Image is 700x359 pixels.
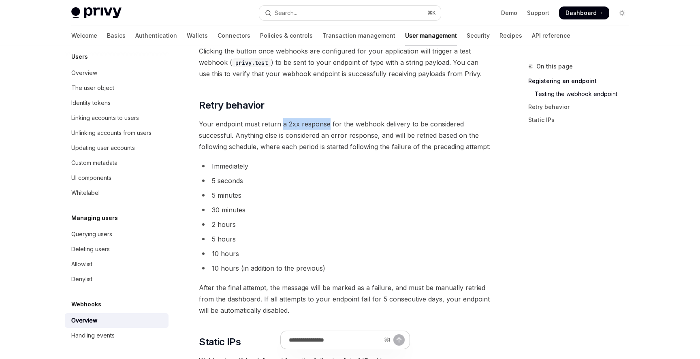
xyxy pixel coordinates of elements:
[275,8,297,18] div: Search...
[135,26,177,45] a: Authentication
[393,334,405,346] button: Send message
[107,26,126,45] a: Basics
[71,229,112,239] div: Querying users
[527,9,549,17] a: Support
[71,26,97,45] a: Welcome
[65,313,169,328] a: Overview
[71,128,152,138] div: Unlinking accounts from users
[65,171,169,185] a: UI components
[71,213,118,223] h5: Managing users
[199,160,491,172] li: Immediately
[528,100,635,113] a: Retry behavior
[71,244,110,254] div: Deleting users
[71,113,139,123] div: Linking accounts to users
[528,88,635,100] a: Testing the webhook endpoint
[528,113,635,126] a: Static IPs
[71,143,135,153] div: Updating user accounts
[71,173,111,183] div: UI components
[427,10,436,16] span: ⌘ K
[65,81,169,95] a: The user object
[199,248,491,259] li: 10 hours
[499,26,522,45] a: Recipes
[199,190,491,201] li: 5 minutes
[65,257,169,271] a: Allowlist
[65,227,169,241] a: Querying users
[65,111,169,125] a: Linking accounts to users
[199,233,491,245] li: 5 hours
[71,83,114,93] div: The user object
[65,156,169,170] a: Custom metadata
[467,26,490,45] a: Security
[71,188,100,198] div: Whitelabel
[65,328,169,343] a: Handling events
[536,62,573,71] span: On this page
[566,9,597,17] span: Dashboard
[289,331,381,349] input: Ask a question...
[528,75,635,88] a: Registering an endpoint
[65,186,169,200] a: Whitelabel
[65,126,169,140] a: Unlinking accounts from users
[199,99,265,112] span: Retry behavior
[559,6,609,19] a: Dashboard
[71,274,92,284] div: Denylist
[71,259,92,269] div: Allowlist
[322,26,395,45] a: Transaction management
[199,219,491,230] li: 2 hours
[71,68,97,78] div: Overview
[405,26,457,45] a: User management
[65,96,169,110] a: Identity tokens
[260,26,313,45] a: Policies & controls
[501,9,517,17] a: Demo
[532,26,570,45] a: API reference
[218,26,250,45] a: Connectors
[65,141,169,155] a: Updating user accounts
[65,66,169,80] a: Overview
[199,263,491,274] li: 10 hours (in addition to the previous)
[71,299,101,309] h5: Webhooks
[199,175,491,186] li: 5 seconds
[65,272,169,286] a: Denylist
[71,331,115,340] div: Handling events
[199,45,491,79] span: Clicking the button once webhooks are configured for your application will trigger a test webhook...
[71,98,111,108] div: Identity tokens
[259,6,441,20] button: Open search
[65,242,169,256] a: Deleting users
[187,26,208,45] a: Wallets
[199,282,491,316] span: After the final attempt, the message will be marked as a failure, and must be manually retried fr...
[71,158,117,168] div: Custom metadata
[199,118,491,152] span: Your endpoint must return a 2xx response for the webhook delivery to be considered successful. An...
[232,58,271,67] code: privy.test
[616,6,629,19] button: Toggle dark mode
[199,204,491,216] li: 30 minutes
[71,316,97,325] div: Overview
[71,7,122,19] img: light logo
